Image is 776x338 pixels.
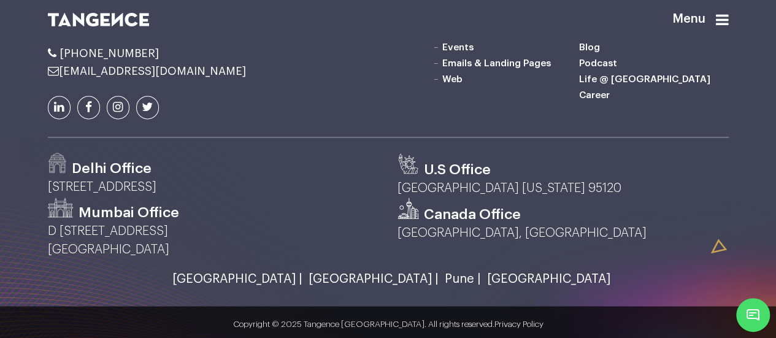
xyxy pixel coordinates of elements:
[48,198,74,217] img: Path-530.png
[579,58,617,68] a: Podcast
[398,179,729,198] p: [GEOGRAPHIC_DATA] [US_STATE] 95120
[48,178,379,196] p: [STREET_ADDRESS]
[579,42,600,52] a: Blog
[48,48,159,59] a: [PHONE_NUMBER]
[48,153,67,173] img: Path-529.png
[424,205,521,224] h3: Canada Office
[736,298,770,332] span: Chat Widget
[481,272,610,286] a: [GEOGRAPHIC_DATA]
[424,161,491,179] h3: U.S Office
[579,90,610,100] a: Career
[442,42,473,52] a: Events
[166,272,302,286] a: [GEOGRAPHIC_DATA] |
[398,224,729,242] p: [GEOGRAPHIC_DATA], [GEOGRAPHIC_DATA]
[398,198,419,219] img: canada.svg
[579,74,710,84] a: Life @ [GEOGRAPHIC_DATA]
[442,58,550,68] a: Emails & Landing Pages
[48,222,379,259] p: D [STREET_ADDRESS] [GEOGRAPHIC_DATA]
[398,153,419,174] img: us.svg
[439,272,481,286] a: Pune |
[302,272,439,286] a: [GEOGRAPHIC_DATA] |
[79,204,179,222] h3: Mumbai Office
[48,66,246,77] a: [EMAIL_ADDRESS][DOMAIN_NAME]
[60,48,159,59] span: [PHONE_NUMBER]
[72,159,152,178] h3: Delhi Office
[442,74,462,84] a: Web
[494,320,544,328] a: Privacy Policy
